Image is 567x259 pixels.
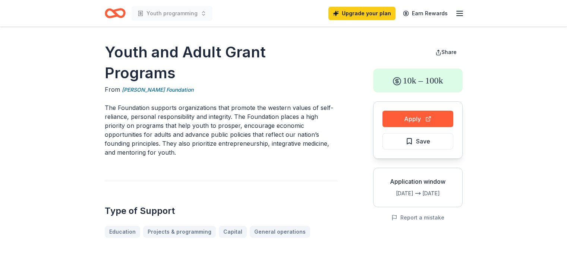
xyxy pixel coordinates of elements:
[391,213,444,222] button: Report a mistake
[105,42,337,83] h1: Youth and Adult Grant Programs
[441,49,457,55] span: Share
[147,9,198,18] span: Youth programming
[328,7,396,20] a: Upgrade your plan
[379,177,456,186] div: Application window
[429,45,463,60] button: Share
[143,226,216,238] a: Projects & programming
[132,6,212,21] button: Youth programming
[382,111,453,127] button: Apply
[122,85,193,94] a: [PERSON_NAME] Foundation
[105,85,337,94] div: From
[399,7,452,20] a: Earn Rewards
[105,4,126,22] a: Home
[382,133,453,149] button: Save
[379,189,413,198] div: [DATE]
[219,226,247,238] a: Capital
[105,226,140,238] a: Education
[105,205,337,217] h2: Type of Support
[250,226,310,238] a: General operations
[105,103,337,157] p: The Foundation supports organizations that promote the western values of self-reliance, personal ...
[422,189,456,198] div: [DATE]
[373,69,463,92] div: 10k – 100k
[416,136,430,146] span: Save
